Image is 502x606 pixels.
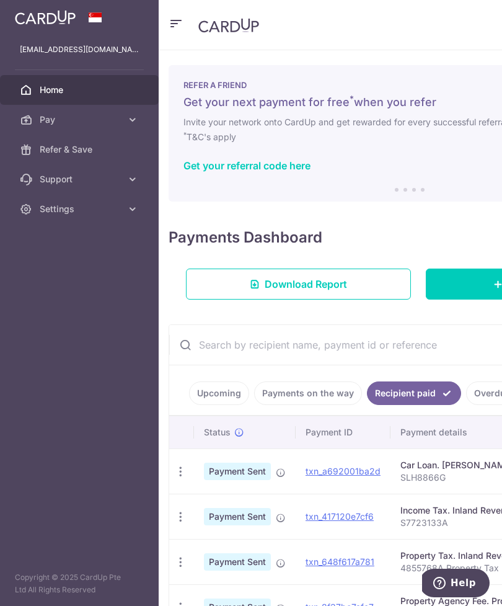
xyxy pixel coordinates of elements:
a: txn_a692001ba2d [306,466,381,476]
iframe: Opens a widget where you can find more information [422,569,490,600]
span: Download Report [265,277,347,292]
span: Refer & Save [40,143,121,156]
a: Upcoming [189,381,249,405]
span: Payment Sent [204,508,271,525]
span: Payment Sent [204,553,271,571]
p: [EMAIL_ADDRESS][DOMAIN_NAME] [20,43,139,56]
a: Get your referral code here [183,159,310,172]
a: Download Report [186,269,411,300]
span: Payment Sent [204,463,271,480]
th: Payment ID [296,416,390,448]
a: Recipient paid [367,381,461,405]
span: Settings [40,203,121,215]
span: Support [40,173,121,185]
span: Pay [40,114,121,126]
a: txn_417120e7cf6 [306,511,374,522]
span: Status [204,426,231,439]
span: Home [40,84,121,96]
h4: Payments Dashboard [169,226,322,249]
img: CardUp [198,18,259,33]
a: Payments on the way [254,381,362,405]
img: CardUp [15,10,76,25]
a: txn_648f617a781 [306,556,374,567]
